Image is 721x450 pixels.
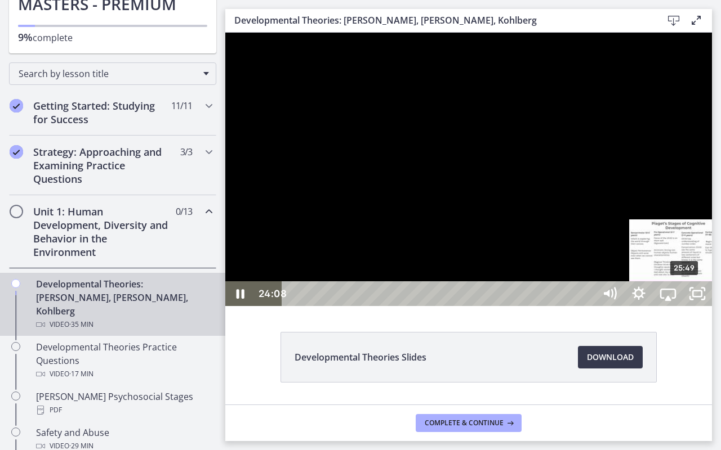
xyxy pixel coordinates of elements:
[225,33,712,306] iframe: Video Lesson
[36,390,212,417] div: [PERSON_NAME] Psychosocial Stages
[425,418,504,427] span: Complete & continue
[33,145,171,186] h2: Strategy: Approaching and Examining Practice Questions
[33,99,171,126] h2: Getting Started: Studying for Success
[18,30,207,44] p: complete
[9,62,216,85] div: Search by lesson title
[457,249,487,273] button: Unfullscreen
[36,318,212,331] div: Video
[295,350,426,364] span: Developmental Theories Slides
[10,99,23,112] i: Completed
[399,249,428,273] button: Show settings menu
[428,249,457,273] button: Airplay
[416,414,522,432] button: Complete & continue
[69,318,94,331] span: · 35 min
[36,340,212,381] div: Developmental Theories Practice Questions
[578,346,643,368] a: Download
[69,367,94,381] span: · 17 min
[19,67,198,80] span: Search by lesson title
[171,99,192,112] span: 11 / 11
[370,249,399,273] button: Mute
[587,350,634,364] span: Download
[180,145,192,159] span: 3 / 3
[10,145,23,159] i: Completed
[176,205,192,218] span: 0 / 13
[33,205,171,259] h2: Unit 1: Human Development, Diversity and Behavior in the Environment
[36,403,212,417] div: PDF
[36,367,212,381] div: Video
[234,13,644,27] h3: Developmental Theories: [PERSON_NAME], [PERSON_NAME], Kohlberg
[36,277,212,331] div: Developmental Theories: [PERSON_NAME], [PERSON_NAME], Kohlberg
[18,30,33,44] span: 9%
